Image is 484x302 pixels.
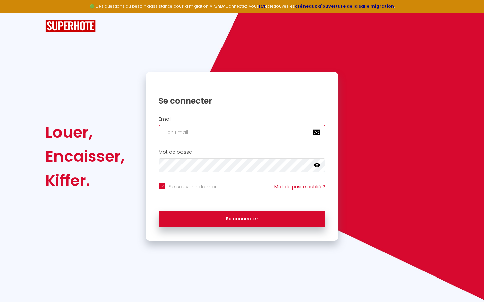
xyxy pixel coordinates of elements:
[159,96,325,106] h1: Se connecter
[159,125,325,139] input: Ton Email
[45,20,96,32] img: SuperHote logo
[45,120,125,144] div: Louer,
[159,116,325,122] h2: Email
[45,168,125,193] div: Kiffer.
[159,149,325,155] h2: Mot de passe
[5,3,26,23] button: Ouvrir le widget de chat LiveChat
[45,144,125,168] div: Encaisser,
[259,3,265,9] a: ICI
[159,211,325,228] button: Se connecter
[295,3,394,9] a: créneaux d'ouverture de la salle migration
[274,183,325,190] a: Mot de passe oublié ?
